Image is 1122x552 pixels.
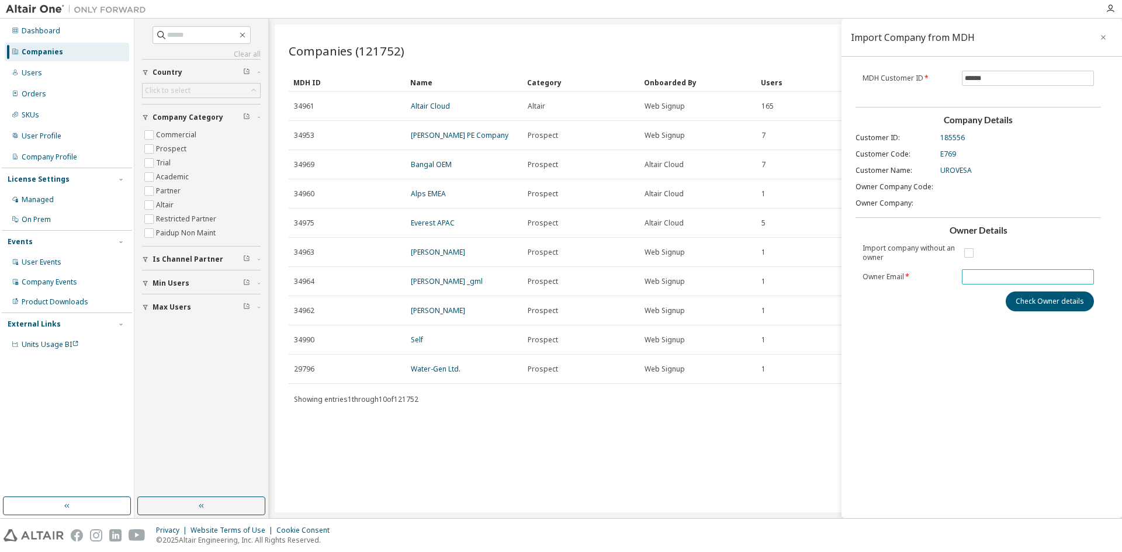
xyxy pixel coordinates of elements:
[22,258,61,267] div: User Events
[22,89,46,99] div: Orders
[528,131,558,140] span: Prospect
[294,248,314,257] span: 34963
[645,364,685,374] span: Web Signup
[645,248,685,257] span: Web Signup
[22,339,79,349] span: Units Usage BI
[142,247,261,272] button: Is Channel Partner
[156,198,176,212] label: Altair
[156,170,191,184] label: Academic
[645,277,685,286] span: Web Signup
[22,195,54,204] div: Managed
[645,218,684,228] span: Altair Cloud
[153,68,182,77] span: Country
[761,189,766,199] span: 1
[22,26,60,36] div: Dashboard
[528,102,545,111] span: Altair
[143,84,260,98] div: Click to select
[191,526,276,535] div: Website Terms of Use
[6,4,152,15] img: Altair One
[528,248,558,257] span: Prospect
[645,131,685,140] span: Web Signup
[410,73,518,92] div: Name
[527,73,635,92] div: Category
[761,160,766,169] span: 7
[940,166,972,175] span: UROVESA
[1006,291,1094,311] button: Check Owner details
[22,215,51,224] div: On Prem
[856,150,910,159] span: Customer Code :
[761,73,868,92] div: Users
[411,305,465,315] a: [PERSON_NAME]
[156,226,218,240] label: Paidup Non Maint
[142,270,261,296] button: Min Users
[156,156,173,170] label: Trial
[8,237,33,247] div: Events
[22,131,61,141] div: User Profile
[276,526,337,535] div: Cookie Consent
[22,152,77,162] div: Company Profile
[528,160,558,169] span: Prospect
[153,279,189,288] span: Min Users
[243,279,250,288] span: Clear filter
[856,182,933,192] span: Owner Company Code :
[129,529,146,541] img: youtube.svg
[294,335,314,345] span: 34990
[856,225,1101,237] h3: Owner Details
[761,218,766,228] span: 5
[109,529,122,541] img: linkedin.svg
[156,535,337,545] p: © 2025 Altair Engineering, Inc. All Rights Reserved.
[411,130,508,140] a: [PERSON_NAME] PE Company
[4,529,64,541] img: altair_logo.svg
[22,297,88,307] div: Product Downloads
[856,133,900,143] span: Customer ID :
[293,73,401,92] div: MDH ID
[294,218,314,228] span: 34975
[411,159,452,169] a: Bangal OEM
[153,255,223,264] span: Is Channel Partner
[156,142,189,156] label: Prospect
[411,189,446,199] a: Alps EMEA
[153,113,223,122] span: Company Category
[411,335,423,345] a: Self
[644,73,752,92] div: Onboarded By
[411,276,483,286] a: [PERSON_NAME] _gml
[8,320,61,329] div: External Links
[8,175,70,184] div: License Settings
[294,102,314,111] span: 34961
[761,248,766,257] span: 1
[863,74,955,83] label: MDH Customer ID
[940,150,956,159] span: E769
[294,160,314,169] span: 34969
[243,113,250,122] span: Clear filter
[761,277,766,286] span: 1
[761,131,766,140] span: 7
[294,306,314,315] span: 34962
[645,306,685,315] span: Web Signup
[289,43,404,59] span: Companies (121752)
[411,364,460,374] a: Water-Gen Ltd.
[71,529,83,541] img: facebook.svg
[156,128,199,142] label: Commercial
[761,306,766,315] span: 1
[761,364,766,374] span: 1
[528,277,558,286] span: Prospect
[856,199,913,208] span: Owner Company :
[142,105,261,130] button: Company Category
[142,50,261,59] a: Clear all
[528,189,558,199] span: Prospect
[851,33,975,42] div: Import Company from MDH
[528,218,558,228] span: Prospect
[142,60,261,85] button: Country
[528,306,558,315] span: Prospect
[142,294,261,320] button: Max Users
[22,47,63,57] div: Companies
[153,303,191,312] span: Max Users
[22,110,39,120] div: SKUs
[761,335,766,345] span: 1
[645,102,685,111] span: Web Signup
[156,526,191,535] div: Privacy
[645,335,685,345] span: Web Signup
[856,166,912,175] span: Customer Name :
[411,101,450,111] a: Altair Cloud
[863,244,955,262] label: Import company without an owner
